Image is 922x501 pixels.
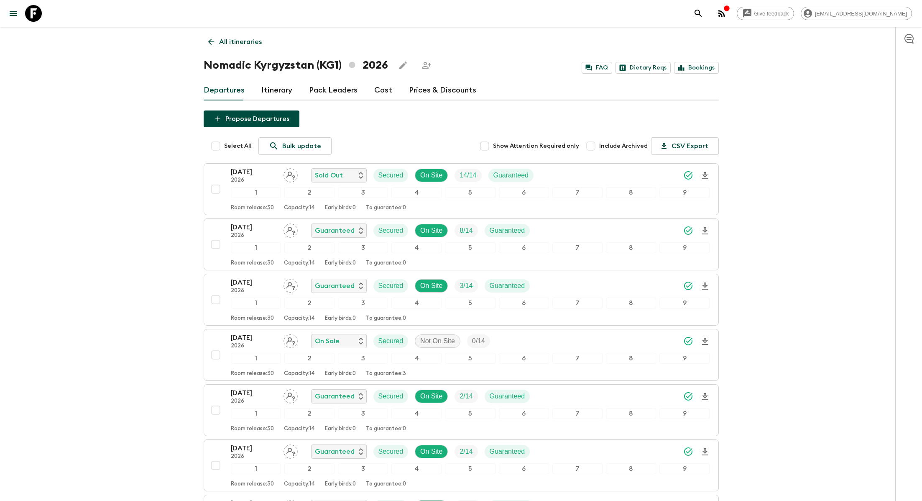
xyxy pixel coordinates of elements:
svg: Download Onboarding [700,226,710,236]
a: Itinerary [261,80,292,100]
div: 4 [391,187,442,198]
div: 4 [391,298,442,308]
a: Pack Leaders [309,80,358,100]
div: 8 [606,298,656,308]
p: 2026 [231,232,277,239]
div: 9 [659,408,710,419]
div: 5 [445,187,495,198]
p: Room release: 30 [231,426,274,432]
span: Assign pack leader [283,447,298,454]
p: 14 / 14 [460,170,476,180]
span: Assign pack leader [283,226,298,233]
div: 8 [606,463,656,474]
p: Secured [378,226,404,236]
div: 8 [606,353,656,364]
div: 6 [499,187,549,198]
a: FAQ [582,62,612,74]
svg: Synced Successfully [683,170,693,180]
p: Guaranteed [490,447,525,457]
div: 7 [552,463,603,474]
p: On Site [420,226,442,236]
p: Sold Out [315,170,343,180]
p: To guarantee: 0 [366,481,406,488]
svg: Synced Successfully [683,281,693,291]
svg: Synced Successfully [683,447,693,457]
p: Early birds: 0 [325,315,356,322]
div: On Site [415,445,448,458]
a: Dietary Reqs [616,62,671,74]
svg: Download Onboarding [700,392,710,402]
div: 1 [231,242,281,253]
div: 2 [284,298,335,308]
p: Guaranteed [315,226,355,236]
p: [DATE] [231,333,277,343]
div: 9 [659,298,710,308]
div: 6 [499,353,549,364]
div: 4 [391,408,442,419]
div: Secured [373,279,409,293]
svg: Synced Successfully [683,226,693,236]
div: 2 [284,187,335,198]
div: Trip Fill [455,445,478,458]
p: Room release: 30 [231,315,274,322]
button: [DATE]2026Assign pack leaderGuaranteedSecuredOn SiteTrip FillGuaranteed123456789Room release:30Ca... [204,439,719,491]
div: 7 [552,408,603,419]
div: 7 [552,298,603,308]
p: On Site [420,391,442,401]
div: 3 [338,187,388,198]
p: Guaranteed [490,391,525,401]
div: On Site [415,169,448,182]
span: Assign pack leader [283,171,298,177]
div: Not On Site [415,334,460,348]
div: 8 [606,408,656,419]
div: Trip Fill [467,334,490,348]
p: 2 / 14 [460,391,472,401]
p: Guaranteed [493,170,529,180]
p: [DATE] [231,388,277,398]
h1: Nomadic Kyrgyzstan (KG1) 2026 [204,57,388,74]
div: 2 [284,408,335,419]
div: Secured [373,390,409,403]
p: Room release: 30 [231,260,274,267]
button: [DATE]2026Assign pack leaderGuaranteedSecuredOn SiteTrip FillGuaranteed123456789Room release:30Ca... [204,218,719,270]
p: 2026 [231,453,277,460]
div: 3 [338,298,388,308]
a: Prices & Discounts [409,80,476,100]
p: To guarantee: 3 [366,370,406,377]
span: Give feedback [750,10,794,17]
p: 2026 [231,177,277,184]
div: 6 [499,298,549,308]
span: Assign pack leader [283,392,298,398]
div: 6 [499,408,549,419]
div: 3 [338,242,388,253]
div: 9 [659,242,710,253]
div: On Site [415,390,448,403]
div: 3 [338,408,388,419]
div: 6 [499,242,549,253]
button: CSV Export [651,137,719,155]
p: Capacity: 14 [284,426,315,432]
p: To guarantee: 0 [366,426,406,432]
p: Capacity: 14 [284,370,315,377]
svg: Synced Successfully [683,336,693,346]
button: Edit this itinerary [395,57,411,74]
div: On Site [415,279,448,293]
div: 8 [606,187,656,198]
div: Trip Fill [455,169,481,182]
svg: Download Onboarding [700,171,710,181]
span: Assign pack leader [283,281,298,288]
div: 5 [445,408,495,419]
div: Secured [373,224,409,237]
div: Secured [373,445,409,458]
div: 7 [552,353,603,364]
button: [DATE]2026Assign pack leaderOn SaleSecuredNot On SiteTrip Fill123456789Room release:30Capacity:14... [204,329,719,381]
span: [EMAIL_ADDRESS][DOMAIN_NAME] [810,10,912,17]
p: 3 / 14 [460,281,472,291]
p: 2026 [231,398,277,405]
a: Bookings [674,62,719,74]
p: To guarantee: 0 [366,205,406,211]
div: Trip Fill [455,224,478,237]
span: Share this itinerary [418,57,435,74]
a: All itineraries [204,33,266,50]
p: Bulk update [282,141,321,151]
